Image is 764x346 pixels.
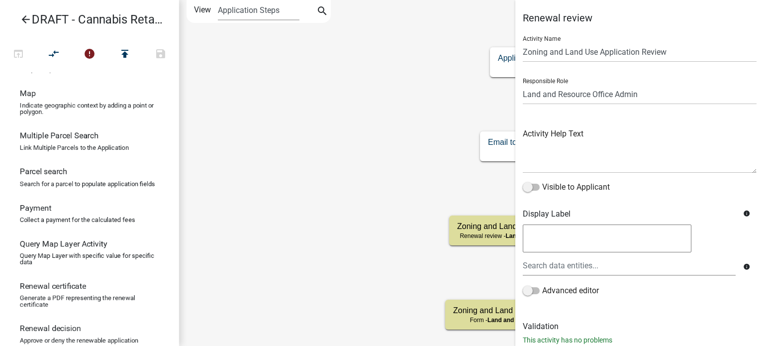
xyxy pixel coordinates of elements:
i: info [743,263,750,270]
h6: Parcel search [20,167,67,176]
h6: Query Map Layer Activity [20,239,107,248]
p: Email [498,64,575,71]
p: Generate a PDF representing the renewal certificate [20,295,159,308]
p: Search for a parcel to populate application fields [20,181,155,187]
div: Workflow actions [0,44,179,68]
p: Link Multiple Parcels to the Application [20,144,129,151]
label: Visible to Applicant [523,181,610,193]
p: Renewal review - [457,232,602,239]
h6: Renewal decision [20,324,81,333]
p: This activity has no problems [523,335,757,346]
i: info [743,210,750,217]
a: DRAFT - Cannabis Retail Registration [8,8,163,31]
i: arrow_back [20,13,32,27]
i: compare_arrows [48,48,60,62]
input: Search data entities... [523,255,736,276]
p: Approve or deny the renewable application [20,337,138,344]
h5: Renewal review [523,12,757,24]
h6: Display Label [523,209,736,219]
p: Email [488,148,579,155]
h5: Application Submitted [498,53,575,63]
span: Land and Resource Office Admin [505,232,599,239]
i: open_in_browser [12,48,24,62]
h6: Multiple Parcel Search [20,131,98,140]
h5: Zoning and Land Use Application Review [457,222,602,231]
h6: Validation [523,322,757,331]
h6: Renewal certificate [20,281,86,291]
h5: Email to Zoning and Clerk [488,137,579,147]
button: Auto Layout [36,44,72,65]
i: search [316,5,328,19]
p: Indicate geographic context by adding a point or polygon. [20,102,159,115]
h6: Payment [20,203,51,213]
button: Publish [107,44,143,65]
label: Advanced editor [523,285,599,297]
button: Save [143,44,179,65]
p: Collect a payment for the calculated fees [20,217,135,223]
i: error [84,48,95,62]
p: Form - [453,317,598,324]
i: publish [119,48,131,62]
h5: Zoning and Land Use Compliance Check [453,306,598,315]
p: Query Map Layer with specific value for specific data [20,252,159,265]
h6: Map [20,89,36,98]
i: save [155,48,167,62]
button: search [314,4,330,20]
button: 3 problems in this workflow [72,44,107,65]
span: Land and Resource Office Admin [487,317,581,324]
button: Test Workflow [0,44,36,65]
